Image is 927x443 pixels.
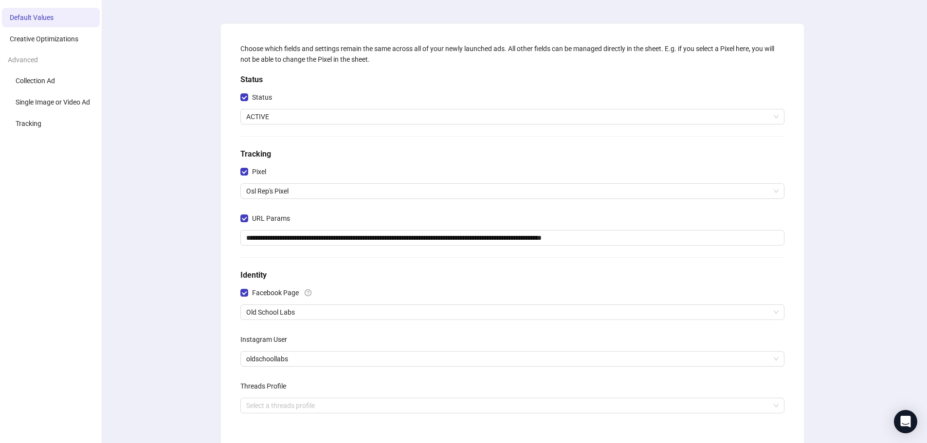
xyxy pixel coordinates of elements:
[246,109,779,124] span: ACTIVE
[240,148,784,160] h5: Tracking
[240,269,784,281] h5: Identity
[894,410,917,433] div: Open Intercom Messenger
[16,77,55,85] span: Collection Ad
[16,120,41,127] span: Tracking
[248,213,294,224] span: URL Params
[240,74,784,86] h5: Status
[16,98,90,106] span: Single Image or Video Ad
[246,305,779,319] span: Old School Labs
[240,43,784,65] div: Choose which fields and settings remain the same across all of your newly launched ads. All other...
[248,166,270,177] span: Pixel
[248,287,303,298] span: Facebook Page
[240,332,293,347] label: Instagram User
[248,92,276,103] span: Status
[10,14,54,21] span: Default Values
[246,184,779,198] span: Osl Rep's Pixel
[10,35,78,43] span: Creative Optimizations
[305,289,311,296] span: question-circle
[246,352,779,366] span: oldschoollabs
[240,378,292,394] label: Threads Profile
